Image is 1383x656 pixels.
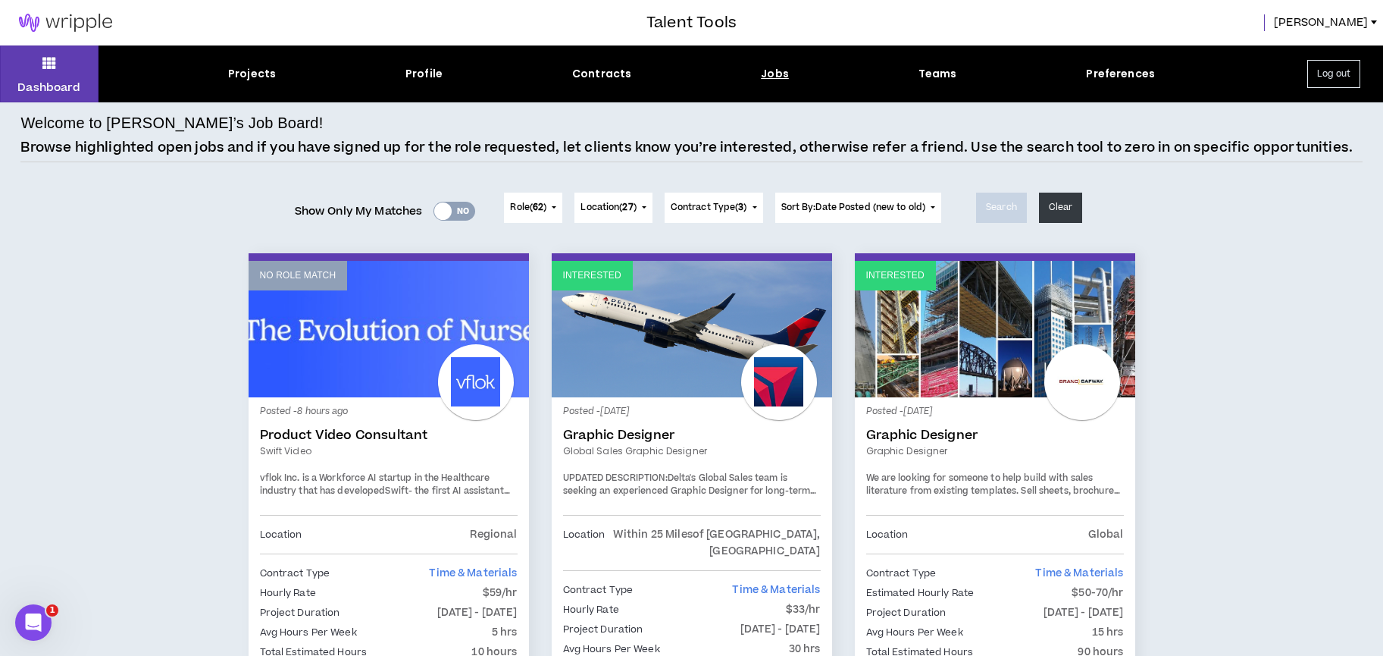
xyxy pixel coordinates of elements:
p: Hourly Rate [260,585,316,601]
p: Contract Type [260,565,330,582]
p: 15 hrs [1092,624,1124,641]
button: Clear [1039,193,1083,223]
button: Log out [1307,60,1360,88]
div: Profile [405,66,443,82]
span: 1 [46,604,58,617]
button: Contract Type(3) [665,193,763,223]
span: Location ( ) [580,201,636,215]
p: Contract Type [866,565,937,582]
p: Regional [470,526,517,543]
p: Project Duration [260,604,340,621]
p: 5 hrs [492,624,518,641]
a: Graphic Designer [866,428,1124,443]
span: Sort By: Date Posted (new to old) [781,201,926,214]
button: Search [976,193,1027,223]
span: Time & Materials [1035,566,1123,581]
button: Role(62) [504,193,562,223]
p: Posted - 8 hours ago [260,405,518,419]
a: Product Video Consultant [260,428,518,443]
button: Location(27) [574,193,652,223]
p: Posted - [DATE] [866,405,1124,419]
span: 27 [622,201,633,214]
p: Project Duration [866,604,947,621]
p: $33/hr [786,601,821,618]
p: Interested [563,268,621,283]
a: Graphic Designer [866,444,1124,458]
iframe: Intercom live chat [15,604,52,641]
p: Posted - [DATE] [563,405,821,419]
p: $50-70/hr [1072,585,1123,601]
span: Role ( ) [510,201,546,215]
p: Avg Hours Per Week [866,624,963,641]
p: Browse highlighted open jobs and if you have signed up for the role requested, let clients know y... [20,138,1353,158]
p: Within 25 Miles of [GEOGRAPHIC_DATA], [GEOGRAPHIC_DATA] [605,526,820,560]
a: Swift video [260,444,518,458]
div: Projects [228,66,276,82]
div: Contracts [572,66,631,82]
span: Contract Type ( ) [671,201,747,215]
button: Sort By:Date Posted (new to old) [775,193,942,223]
span: Time & Materials [732,582,820,598]
p: [DATE] - [DATE] [437,604,518,621]
a: Interested [855,261,1135,397]
p: [DATE] - [DATE] [740,621,821,638]
p: Dashboard [17,80,80,96]
p: Global [1088,526,1124,543]
p: Project Duration [563,621,643,638]
p: Location [260,526,302,543]
h4: Welcome to [PERSON_NAME]’s Job Board! [20,111,323,134]
span: [PERSON_NAME] [1274,14,1368,31]
span: vflok Inc. is a Workforce AI startup in the Healthcare industry that has developed [260,472,490,498]
span: We are looking for someone to help build with sales literature from existing templates. Sell shee... [866,472,1123,525]
p: Contract Type [563,582,634,598]
span: Delta's Global Sales team is seeking an experienced Graphic Designer for long-term contract suppo... [563,472,819,551]
p: Location [866,526,909,543]
p: No Role Match [260,268,336,283]
a: Global Sales Graphic Designer [563,444,821,458]
p: Location [563,526,605,560]
a: Interested [552,261,832,397]
div: Preferences [1086,66,1155,82]
span: Show Only My Matches [295,200,423,223]
p: Interested [866,268,925,283]
a: Graphic Designer [563,428,821,443]
span: 3 [738,201,743,214]
span: 62 [533,201,543,214]
h3: Talent Tools [646,11,737,34]
div: Teams [918,66,957,82]
strong: UPDATED DESCRIPTION: [563,472,668,485]
span: Time & Materials [429,566,517,581]
a: No Role Match [249,261,529,397]
p: Avg Hours Per Week [260,624,357,641]
p: Estimated Hourly Rate [866,585,975,601]
p: Hourly Rate [563,601,619,618]
p: $59/hr [483,585,518,601]
p: [DATE] - [DATE] [1044,604,1124,621]
a: Swift [385,485,408,497]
